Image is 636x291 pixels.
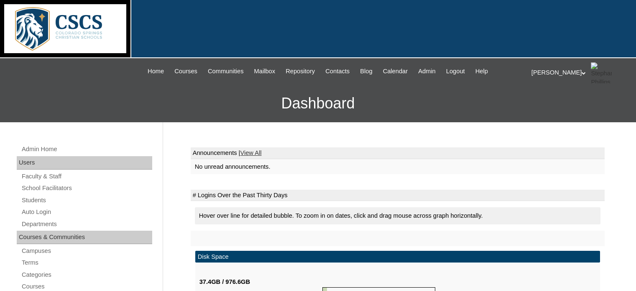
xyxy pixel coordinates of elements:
a: Students [21,195,152,206]
a: Mailbox [250,67,280,76]
a: School Facilitators [21,183,152,193]
div: Users [17,156,152,170]
a: Categories [21,270,152,280]
a: Calendar [379,67,412,76]
div: [PERSON_NAME] [531,62,628,83]
a: Terms [21,258,152,268]
a: Communities [204,67,248,76]
span: Blog [360,67,372,76]
a: Campuses [21,246,152,256]
span: Contacts [325,67,350,76]
a: Home [143,67,168,76]
a: Contacts [321,67,354,76]
span: Courses [174,67,197,76]
span: Repository [286,67,315,76]
a: View All [240,149,261,156]
a: Faculty & Staff [21,171,152,182]
a: Help [471,67,492,76]
a: Admin Home [21,144,152,155]
td: # Logins Over the Past Thirty Days [191,190,605,201]
h3: Dashboard [4,85,632,122]
a: Logout [442,67,469,76]
a: Auto Login [21,207,152,217]
span: Help [475,67,488,76]
span: Admin [418,67,436,76]
span: Logout [446,67,465,76]
td: Disk Space [195,251,600,263]
img: Stephanie Phillips [591,62,612,83]
a: Blog [356,67,376,76]
a: Courses [170,67,202,76]
span: Mailbox [254,67,276,76]
span: Calendar [383,67,408,76]
span: Home [148,67,164,76]
a: Repository [281,67,319,76]
img: logo-white.png [4,4,126,53]
a: Admin [414,67,440,76]
div: Hover over line for detailed bubble. To zoom in on dates, click and drag mouse across graph horiz... [195,207,600,224]
div: Courses & Communities [17,231,152,244]
td: Announcements | [191,147,605,159]
td: No unread announcements. [191,159,605,175]
span: Communities [208,67,244,76]
a: Departments [21,219,152,229]
div: 37.4GB / 976.6GB [199,278,322,286]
